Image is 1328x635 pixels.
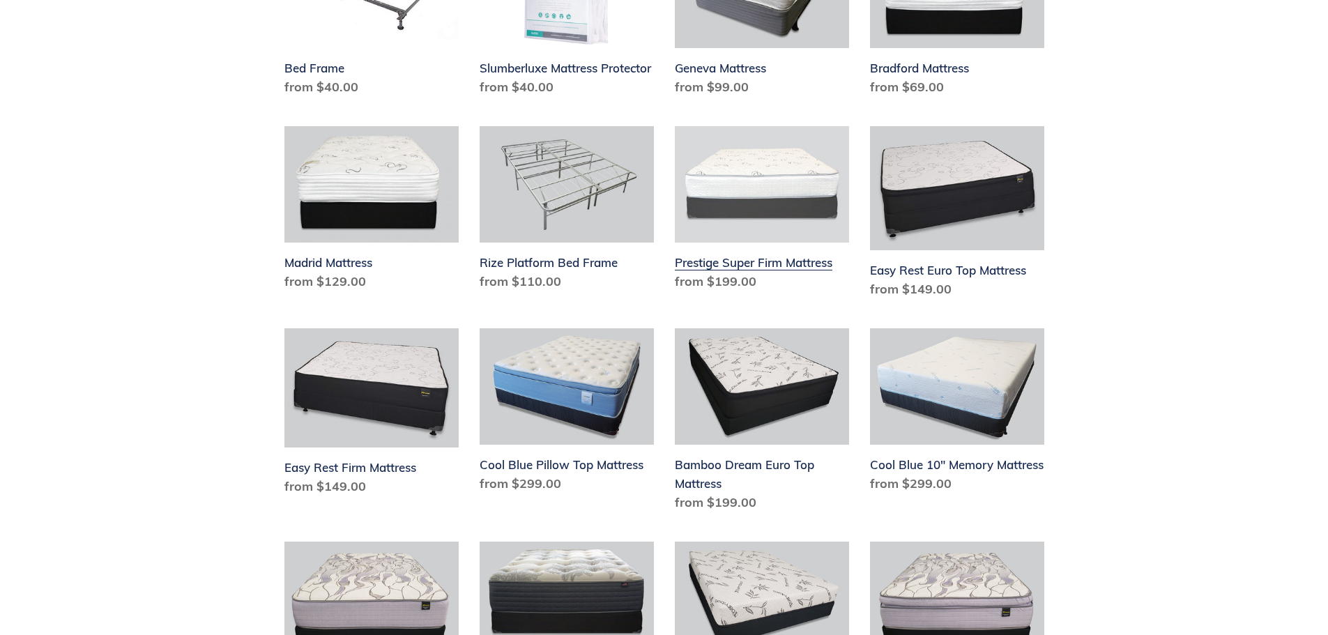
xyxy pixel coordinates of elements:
[675,328,849,517] a: Bamboo Dream Euro Top Mattress
[284,328,459,501] a: Easy Rest Firm Mattress
[675,126,849,296] a: Prestige Super Firm Mattress
[480,126,654,296] a: Rize Platform Bed Frame
[870,126,1044,304] a: Easy Rest Euro Top Mattress
[284,126,459,296] a: Madrid Mattress
[870,328,1044,498] a: Cool Blue 10" Memory Mattress
[480,328,654,498] a: Cool Blue Pillow Top Mattress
